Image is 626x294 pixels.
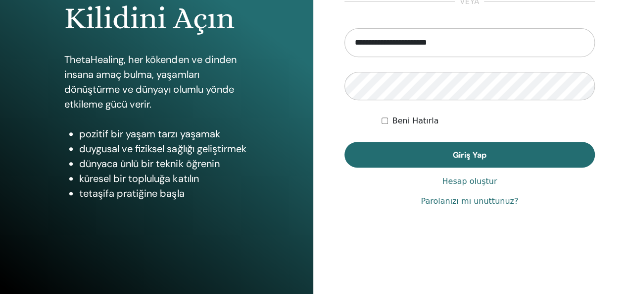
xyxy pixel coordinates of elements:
li: duygusal ve fiziksel sağlığı geliştirmek [79,141,248,156]
li: tetaşifa pratiğine başla [79,186,248,201]
button: Giriş Yap [344,142,595,168]
label: Beni Hatırla [392,115,438,127]
li: pozitif bir yaşam tarzı yaşamak [79,126,248,141]
p: ThetaHealing, her kökenden ve dinden insana amaç bulma, yaşamları dönüştürme ve dünyayı olumlu yö... [64,52,248,112]
a: Parolanızı mı unuttunuz? [421,195,518,207]
span: Giriş Yap [453,150,486,160]
div: Keep me authenticated indefinitely or until I manually logout [382,115,595,127]
li: küresel bir topluluğa katılın [79,171,248,186]
li: dünyaca ünlü bir teknik öğrenin [79,156,248,171]
a: Hesap oluştur [442,176,497,187]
